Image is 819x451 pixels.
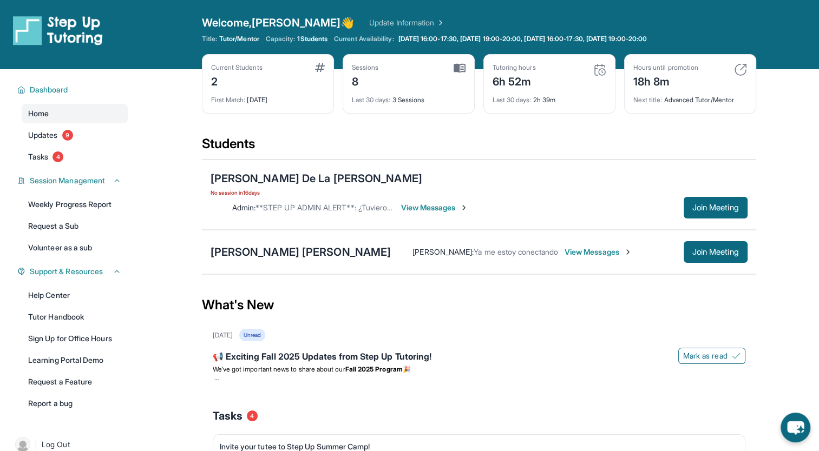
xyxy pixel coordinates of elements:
button: chat-button [781,413,810,442]
span: Home [28,108,49,119]
a: Sign Up for Office Hours [22,329,128,348]
span: Next title : [633,96,663,104]
button: Mark as read [678,348,745,364]
span: Last 30 days : [352,96,391,104]
span: Admin : [232,203,255,212]
div: What's New [202,281,756,329]
span: Tasks [28,151,48,162]
span: First Match : [211,96,246,104]
div: Advanced Tutor/Mentor [633,89,747,104]
a: Update Information [369,17,445,28]
div: [PERSON_NAME] [PERSON_NAME] [211,244,391,260]
span: Join Meeting [692,249,739,255]
span: We’ve got important news to share about our [213,365,345,373]
span: No session in 16 days [211,188,422,197]
div: Unread [239,329,265,341]
span: Mark as read [683,350,728,361]
span: Ya me estoy conectando [474,247,558,256]
img: card [315,63,325,72]
button: Session Management [25,175,121,186]
span: Tasks [213,408,243,423]
span: [PERSON_NAME] : [412,247,474,256]
a: Weekly Progress Report [22,195,128,214]
span: Support & Resources [30,266,103,277]
div: 3 Sessions [352,89,466,104]
button: Join Meeting [684,197,748,218]
a: Volunteer as a sub [22,238,128,257]
span: | [35,438,37,451]
span: 9 [62,130,73,141]
div: Sessions [352,63,379,72]
span: Dashboard [30,84,68,95]
img: logo [13,15,103,45]
a: Request a Sub [22,216,128,236]
div: 📢 Exciting Fall 2025 Updates from Step Up Tutoring! [213,350,745,365]
span: Current Availability: [334,35,394,43]
button: Dashboard [25,84,121,95]
button: Join Meeting [684,241,748,263]
a: Help Center [22,286,128,305]
img: card [734,63,747,76]
span: 4 [247,410,258,421]
img: Chevron Right [434,17,445,28]
button: Support & Resources [25,266,121,277]
span: Join Meeting [692,204,739,211]
span: View Messages [565,247,632,257]
div: Current Students [211,63,263,72]
div: Hours until promotion [633,63,698,72]
span: Welcome, [PERSON_NAME] 👋 [202,15,355,30]
a: Report a bug [22,394,128,413]
span: Tutor/Mentor [219,35,259,43]
span: Title: [202,35,217,43]
span: 🎉 [403,365,411,373]
span: Capacity: [266,35,296,43]
strong: Fall 2025 Program [345,365,403,373]
img: card [454,63,466,73]
div: [DATE] [213,331,233,340]
div: [DATE] [211,89,325,104]
span: View Messages [401,202,469,213]
a: [DATE] 16:00-17:30, [DATE] 19:00-20:00, [DATE] 16:00-17:30, [DATE] 19:00-20:00 [396,35,649,43]
img: Chevron-Right [460,203,468,212]
div: [PERSON_NAME] De La [PERSON_NAME] [211,171,422,186]
a: Learning Portal Demo [22,350,128,370]
a: Tutor Handbook [22,307,128,327]
span: 4 [53,151,63,162]
div: 6h 52m [493,72,536,89]
div: 2 [211,72,263,89]
div: 8 [352,72,379,89]
span: Log Out [42,439,70,450]
a: Tasks4 [22,147,128,167]
span: Updates [28,130,58,141]
span: Last 30 days : [493,96,532,104]
a: Request a Feature [22,372,128,392]
div: 18h 8m [633,72,698,89]
span: [DATE] 16:00-17:30, [DATE] 19:00-20:00, [DATE] 16:00-17:30, [DATE] 19:00-20:00 [398,35,647,43]
a: Updates9 [22,125,128,145]
img: Mark as read [732,351,741,360]
img: Chevron-Right [624,248,632,256]
div: Tutoring hours [493,63,536,72]
a: Home [22,104,128,123]
img: card [593,63,606,76]
div: 2h 39m [493,89,606,104]
div: Students [202,135,756,159]
span: 1 Students [297,35,327,43]
span: Session Management [30,175,105,186]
